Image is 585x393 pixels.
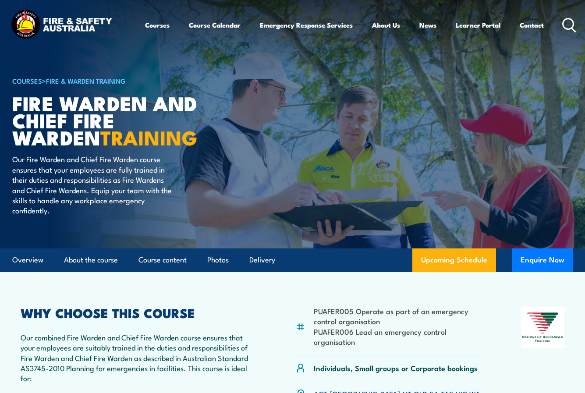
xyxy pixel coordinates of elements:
[372,14,400,35] a: About Us
[521,307,564,348] img: Nationally Recognised Training logo.
[46,76,126,85] a: Fire & Warden Training
[21,332,256,383] p: Our combined Fire Warden and Chief Fire Warden course ensures that your employees are suitably tr...
[314,306,482,326] li: PUAFER005 Operate as part of an emergency control organisation
[138,248,187,272] a: Course content
[207,248,229,272] a: Photos
[12,76,42,85] a: COURSES
[189,14,241,35] a: Course Calendar
[412,248,496,272] a: Upcoming Schedule
[260,14,353,35] a: Emergency Response Services
[520,14,544,35] a: Contact
[419,14,436,35] a: News
[12,75,229,86] h6: >
[145,14,170,35] a: Courses
[12,248,43,272] a: Overview
[314,326,482,347] li: PUAFER006 Lead an emergency control organisation
[12,94,229,145] h1: Fire Warden and Chief Fire Warden
[100,122,198,152] strong: TRAINING
[456,14,500,35] a: Learner Portal
[249,248,275,272] a: Delivery
[12,154,172,215] p: Our Fire Warden and Chief Fire Warden course ensures that your employees are fully trained in the...
[512,248,573,272] button: Enquire Now
[64,248,118,272] a: About the course
[21,307,256,318] h2: WHY CHOOSE THIS COURSE
[314,363,478,373] p: Individuals, Small groups or Corporate bookings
